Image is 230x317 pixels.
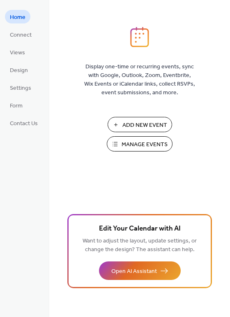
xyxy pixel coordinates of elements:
[5,45,30,59] a: Views
[130,27,149,47] img: logo_icon.svg
[99,261,181,280] button: Open AI Assistant
[83,235,197,255] span: Want to adjust the layout, update settings, or change the design? The assistant can help.
[10,84,31,93] span: Settings
[10,66,28,75] span: Design
[5,63,33,77] a: Design
[122,121,167,130] span: Add New Event
[84,63,195,97] span: Display one-time or recurring events, sync with Google, Outlook, Zoom, Eventbrite, Wix Events or ...
[5,28,37,41] a: Connect
[10,13,25,22] span: Home
[10,31,32,40] span: Connect
[5,10,30,23] a: Home
[10,119,38,128] span: Contact Us
[10,102,23,110] span: Form
[99,223,181,235] span: Edit Your Calendar with AI
[5,98,28,112] a: Form
[122,140,168,149] span: Manage Events
[5,116,43,130] a: Contact Us
[5,81,36,94] a: Settings
[107,136,172,152] button: Manage Events
[108,117,172,132] button: Add New Event
[10,49,25,57] span: Views
[111,267,157,276] span: Open AI Assistant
